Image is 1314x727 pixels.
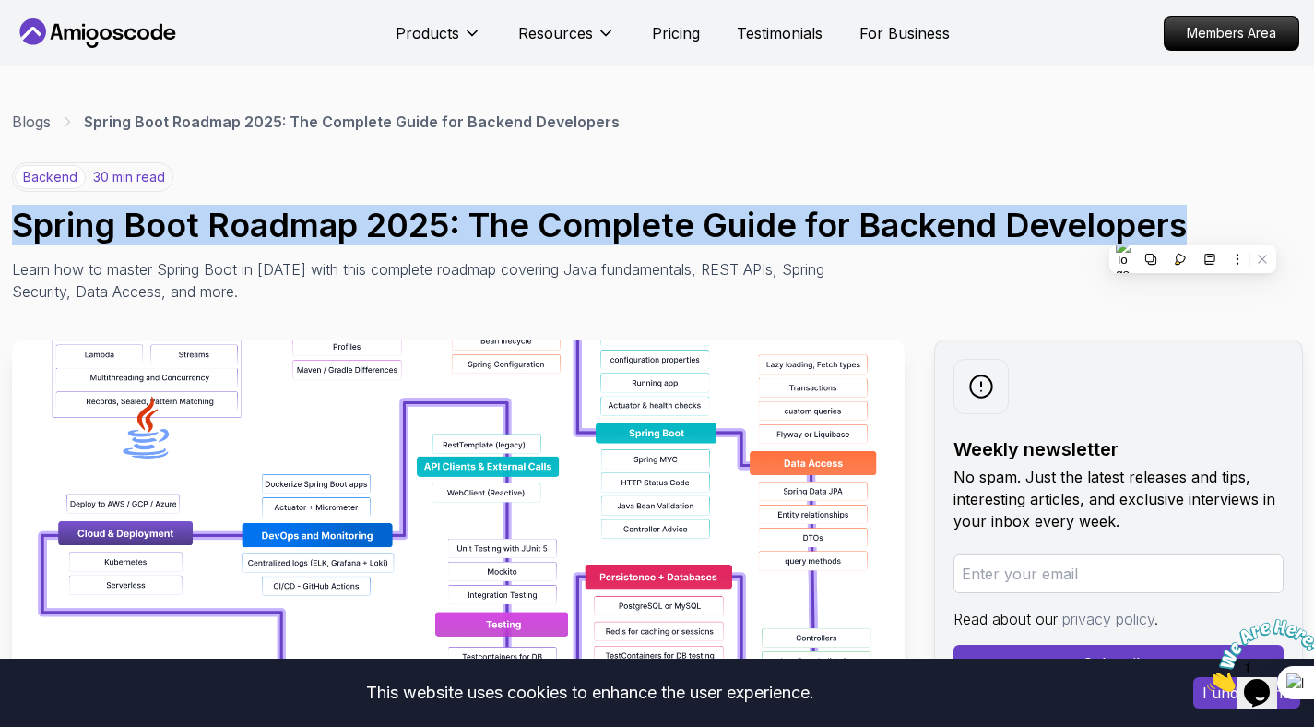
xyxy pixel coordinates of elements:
a: For Business [859,22,950,44]
img: Chat attention grabber [7,7,122,80]
p: No spam. Just the latest releases and tips, interesting articles, and exclusive interviews in you... [953,466,1284,532]
p: Products [396,22,459,44]
p: Read about our . [953,608,1284,630]
p: Members Area [1165,17,1298,50]
a: Members Area [1164,16,1299,51]
p: 30 min read [93,168,165,186]
a: Testimonials [737,22,823,44]
button: Resources [518,22,615,59]
div: This website uses cookies to enhance the user experience. [14,673,1166,713]
h2: Weekly newsletter [953,436,1284,462]
button: Subscribe [953,645,1284,682]
a: Blogs [12,111,51,133]
button: Products [396,22,481,59]
p: Learn how to master Spring Boot in [DATE] with this complete roadmap covering Java fundamentals, ... [12,258,838,303]
a: Pricing [652,22,700,44]
h1: Spring Boot Roadmap 2025: The Complete Guide for Backend Developers [12,207,1303,244]
p: Resources [518,22,593,44]
input: Enter your email [953,554,1284,593]
a: privacy policy [1062,610,1154,628]
iframe: chat widget [1200,612,1314,699]
p: Spring Boot Roadmap 2025: The Complete Guide for Backend Developers [84,111,620,133]
span: 1 [7,7,15,23]
button: Accept cookies [1193,677,1300,709]
p: backend [15,165,86,189]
